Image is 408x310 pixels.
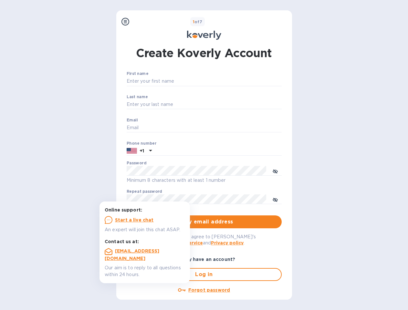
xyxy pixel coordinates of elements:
u: Forgot password [188,287,230,293]
button: Log in [127,268,282,281]
p: Our aim is to reply to all questions within 24 hours. [105,264,185,278]
p: Minimum 8 characters with at least 1 number [127,177,282,184]
label: Phone number [127,141,156,145]
label: Repeat password [127,190,162,194]
button: Verify email address [127,215,282,228]
u: Start a live chat [115,217,154,222]
button: toggle password visibility [269,164,282,177]
label: Password [127,161,146,165]
b: Already have an account? [173,257,235,262]
input: Enter your first name [127,77,282,86]
span: Verify email address [132,218,277,226]
a: [EMAIL_ADDRESS][DOMAIN_NAME] [105,248,159,261]
p: +1 [140,148,144,154]
h1: Create Koverly Account [136,45,272,61]
span: Log in [132,271,276,278]
b: Online support: [105,207,142,212]
b: of 7 [193,19,203,24]
span: By logging in you agree to [PERSON_NAME]'s and . [152,234,256,245]
input: Enter your last name [127,100,282,109]
b: Contact us at: [105,239,139,244]
label: Email [127,118,138,122]
span: 1 [193,19,194,24]
button: toggle password visibility [269,193,282,206]
p: An expert will join this chat ASAP. [105,226,185,233]
a: Privacy policy [211,240,244,245]
label: Last name [127,95,148,99]
img: US [127,147,137,154]
input: Email [127,123,282,133]
label: First name [127,72,148,76]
